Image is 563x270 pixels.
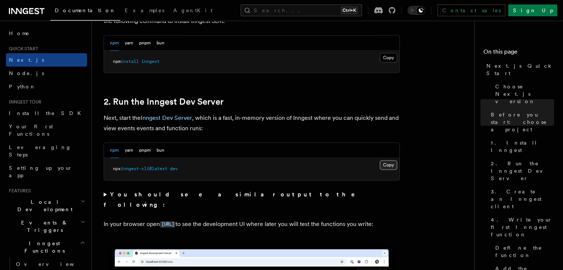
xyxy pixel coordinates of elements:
[488,185,554,213] a: 3. Create an Inngest client
[6,216,87,237] button: Events & Triggers
[9,124,53,137] span: Your first Functions
[6,198,81,213] span: Local Development
[104,113,400,134] p: Next, start the , which is a fast, in-memory version of Inngest where you can quickly send and vi...
[104,189,400,210] summary: You should see a similar output to the following:
[380,53,397,63] button: Copy
[139,36,151,51] button: pnpm
[438,4,505,16] a: Contact sales
[104,97,224,107] a: 2. Run the Inngest Dev Server
[241,4,362,16] button: Search...Ctrl+K
[491,216,554,238] span: 4. Write your first Inngest function
[6,141,87,161] a: Leveraging Steps
[6,237,87,257] button: Inngest Functions
[508,4,557,16] a: Sign Up
[6,195,87,216] button: Local Development
[483,47,554,59] h4: On this page
[6,27,87,40] a: Home
[9,144,71,158] span: Leveraging Steps
[492,241,554,262] a: Define the function
[380,160,397,170] button: Copy
[6,219,81,234] span: Events & Triggers
[6,67,87,80] a: Node.js
[491,111,554,133] span: Before you start: choose a project
[113,59,121,64] span: npm
[9,57,44,63] span: Next.js
[160,220,175,227] a: [URL]
[341,7,358,14] kbd: Ctrl+K
[157,143,164,158] button: bun
[9,70,44,76] span: Node.js
[104,191,365,208] strong: You should see a similar output to the following:
[6,46,38,52] span: Quick start
[120,2,169,20] a: Examples
[16,261,92,267] span: Overview
[6,161,87,182] a: Setting up your app
[408,6,425,15] button: Toggle dark mode
[125,143,133,158] button: yarn
[491,139,554,154] span: 1. Install Inngest
[9,110,86,116] span: Install the SDK
[125,7,164,13] span: Examples
[6,53,87,67] a: Next.js
[50,2,120,21] a: Documentation
[173,7,212,13] span: AgentKit
[483,59,554,80] a: Next.js Quick Start
[6,99,41,105] span: Inngest tour
[170,166,178,171] span: dev
[141,59,160,64] span: inngest
[6,240,80,254] span: Inngest Functions
[55,7,116,13] span: Documentation
[141,114,192,121] a: Inngest Dev Server
[6,80,87,93] a: Python
[157,36,164,51] button: bun
[110,36,119,51] button: npm
[488,213,554,241] a: 4. Write your first Inngest function
[491,188,554,210] span: 3. Create an Inngest client
[104,219,400,230] p: In your browser open to see the development UI where later you will test the functions you write:
[9,84,36,90] span: Python
[9,165,73,178] span: Setting up your app
[491,160,554,182] span: 2. Run the Inngest Dev Server
[488,157,554,185] a: 2. Run the Inngest Dev Server
[169,2,217,20] a: AgentKit
[486,62,554,77] span: Next.js Quick Start
[6,107,87,120] a: Install the SDK
[488,136,554,157] a: 1. Install Inngest
[110,143,119,158] button: npm
[492,80,554,108] a: Choose Next.js version
[495,83,554,105] span: Choose Next.js version
[6,188,31,194] span: Features
[121,166,167,171] span: inngest-cli@latest
[139,143,151,158] button: pnpm
[113,166,121,171] span: npx
[121,59,139,64] span: install
[6,120,87,141] a: Your first Functions
[488,108,554,136] a: Before you start: choose a project
[125,36,133,51] button: yarn
[495,244,554,259] span: Define the function
[9,30,30,37] span: Home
